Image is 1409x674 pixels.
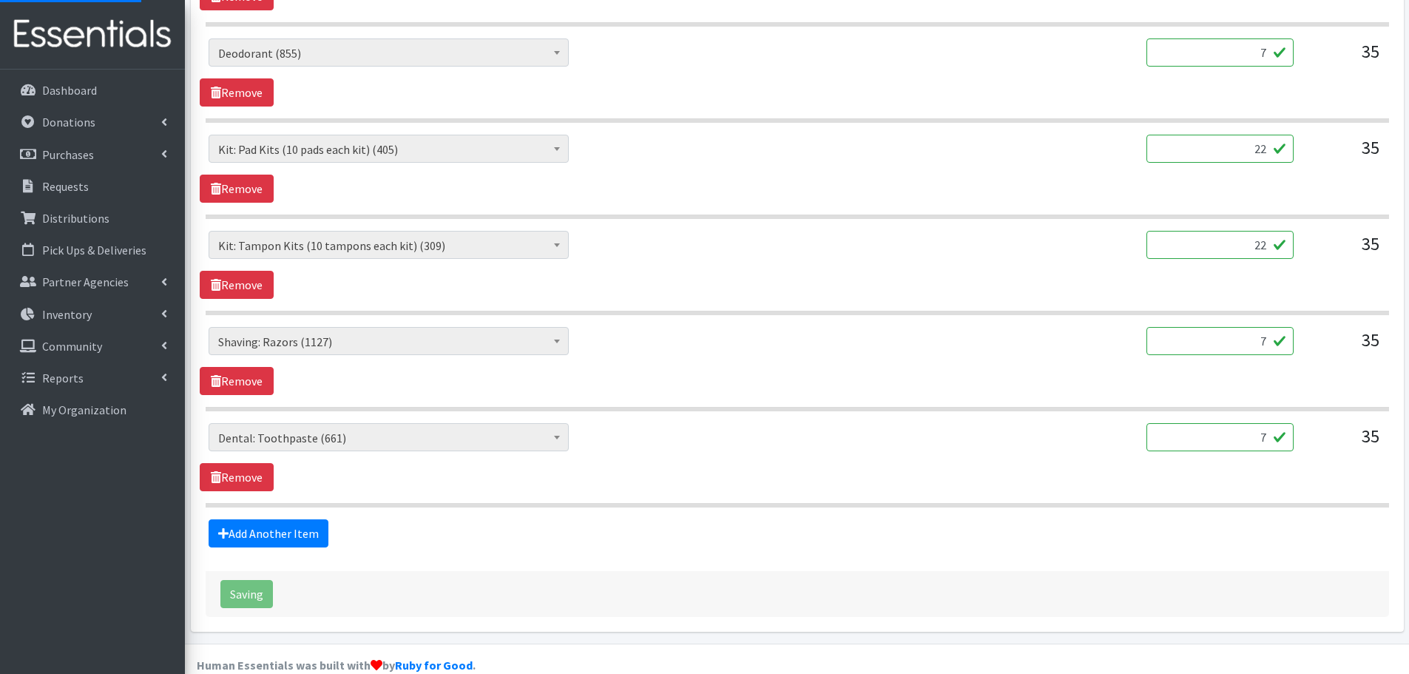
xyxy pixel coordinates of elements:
a: Remove [200,78,274,107]
span: Shaving: Razors (1127) [209,327,569,355]
div: 35 [1305,423,1379,463]
span: Deodorant (855) [209,38,569,67]
p: Dashboard [42,83,97,98]
a: Reports [6,363,179,393]
strong: Human Essentials was built with by . [197,658,476,673]
a: Remove [200,271,274,299]
a: Ruby for Good [395,658,473,673]
p: Inventory [42,307,92,322]
p: Purchases [42,147,94,162]
span: Shaving: Razors (1127) [218,331,559,352]
input: Quantity [1146,423,1294,451]
span: Kit: Tampon Kits (10 tampons each kit) (309) [218,235,559,256]
p: Distributions [42,211,109,226]
a: Add Another Item [209,519,328,547]
div: 35 [1305,135,1379,175]
a: Community [6,331,179,361]
a: My Organization [6,395,179,425]
p: Donations [42,115,95,129]
span: Dental: Toothpaste (661) [209,423,569,451]
input: Quantity [1146,231,1294,259]
input: Quantity [1146,38,1294,67]
a: Remove [200,367,274,395]
span: Kit: Pad Kits (10 pads each kit) (405) [209,135,569,163]
a: Pick Ups & Deliveries [6,235,179,265]
a: Partner Agencies [6,267,179,297]
p: Pick Ups & Deliveries [42,243,146,257]
a: Inventory [6,300,179,329]
div: 35 [1305,327,1379,367]
div: 35 [1305,38,1379,78]
p: Community [42,339,102,354]
input: Quantity [1146,135,1294,163]
img: HumanEssentials [6,10,179,59]
a: Dashboard [6,75,179,105]
a: Distributions [6,203,179,233]
div: 35 [1305,231,1379,271]
p: My Organization [42,402,126,417]
span: Dental: Toothpaste (661) [218,428,559,448]
a: Purchases [6,140,179,169]
a: Remove [200,463,274,491]
a: Requests [6,172,179,201]
span: Deodorant (855) [218,43,559,64]
a: Donations [6,107,179,137]
input: Quantity [1146,327,1294,355]
p: Partner Agencies [42,274,129,289]
a: Remove [200,175,274,203]
span: Kit: Tampon Kits (10 tampons each kit) (309) [209,231,569,259]
span: Kit: Pad Kits (10 pads each kit) (405) [218,139,559,160]
p: Reports [42,371,84,385]
p: Requests [42,179,89,194]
